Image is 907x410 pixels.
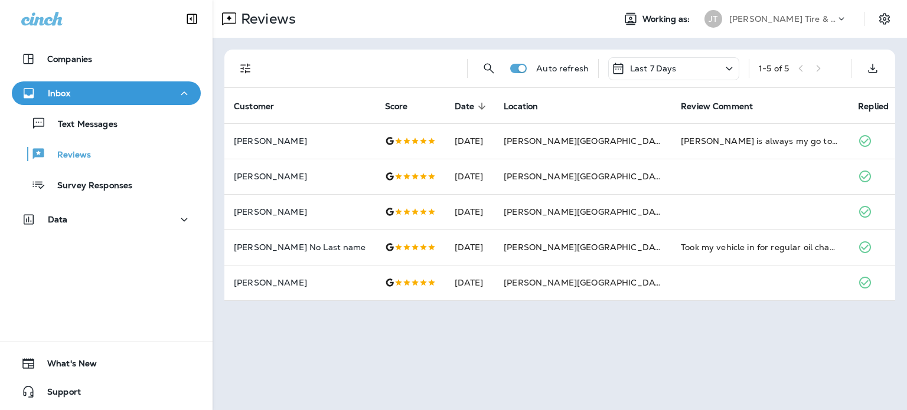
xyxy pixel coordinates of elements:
p: Survey Responses [45,181,132,192]
span: Date [455,101,490,111]
button: Companies [12,47,201,71]
span: Date [455,101,475,111]
button: Data [12,208,201,231]
div: 1 - 5 of 5 [759,64,789,73]
button: What's New [12,352,201,375]
div: Took my vehicle in for regular oil change/tire rotation maintenance. Jacob and staff serviced my ... [681,241,839,253]
span: [PERSON_NAME][GEOGRAPHIC_DATA] [504,242,668,252]
td: [DATE] [445,265,495,300]
p: Reviews [45,150,91,161]
button: Survey Responses [12,172,201,197]
span: What's New [35,359,97,373]
p: Reviews [236,10,296,28]
button: Search Reviews [477,57,501,80]
span: [PERSON_NAME][GEOGRAPHIC_DATA] [504,136,668,146]
button: Filters [234,57,257,80]
p: [PERSON_NAME] Tire & Auto [729,14,836,24]
span: Customer [234,101,274,111]
td: [DATE] [445,194,495,229]
p: Last 7 Days [630,64,677,73]
span: Working as: [642,14,693,24]
span: Replied [858,101,904,111]
button: Inbox [12,81,201,105]
p: [PERSON_NAME] [234,172,366,181]
span: [PERSON_NAME][GEOGRAPHIC_DATA] [504,171,668,182]
span: Score [385,101,408,111]
td: [DATE] [445,229,495,265]
p: Auto refresh [536,64,589,73]
button: Collapse Sidebar [175,7,208,31]
button: Text Messages [12,111,201,136]
p: Companies [47,54,92,64]
button: Reviews [12,142,201,166]
div: JT [704,10,722,28]
div: Jensen is always my go to, excellent service reasonable rates [681,135,839,147]
td: [DATE] [445,123,495,159]
span: Review Comment [681,101,768,111]
span: [PERSON_NAME][GEOGRAPHIC_DATA] [504,206,668,217]
button: Export as CSV [861,57,885,80]
span: Replied [858,101,889,111]
p: [PERSON_NAME] [234,207,366,217]
p: [PERSON_NAME] [234,278,366,287]
p: [PERSON_NAME] No Last name [234,242,366,252]
span: [PERSON_NAME][GEOGRAPHIC_DATA] [504,277,668,288]
span: Customer [234,101,289,111]
span: Location [504,101,538,111]
span: Score [385,101,423,111]
p: [PERSON_NAME] [234,136,366,146]
button: Settings [874,8,895,29]
button: Support [12,380,201,404]
td: [DATE] [445,159,495,194]
p: Text Messages [46,119,118,130]
span: Location [504,101,553,111]
p: Data [48,215,68,224]
span: Support [35,387,81,401]
p: Inbox [48,88,70,98]
span: Review Comment [681,101,753,111]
